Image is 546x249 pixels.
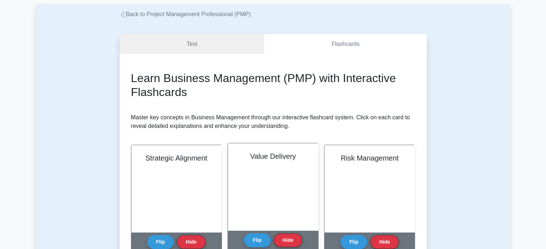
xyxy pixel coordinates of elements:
[120,11,251,17] a: Back to Project Management Professional (PMP)
[340,235,367,249] button: Flip
[177,235,205,249] button: Hide
[120,34,265,54] a: Test
[264,34,426,54] a: Flashcards
[244,233,271,247] button: Flip
[131,71,415,99] h2: Learn Business Management (PMP) with Interactive Flashcards
[131,113,415,130] p: Master key concepts in Business Management through our interactive flashcard system. Click on eac...
[140,154,213,162] h2: Strategic Alignment
[237,152,309,161] h2: Value Delivery
[333,154,406,162] h2: Risk Management
[370,235,399,249] button: Hide
[147,235,174,249] button: Flip
[274,233,302,247] button: Hide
